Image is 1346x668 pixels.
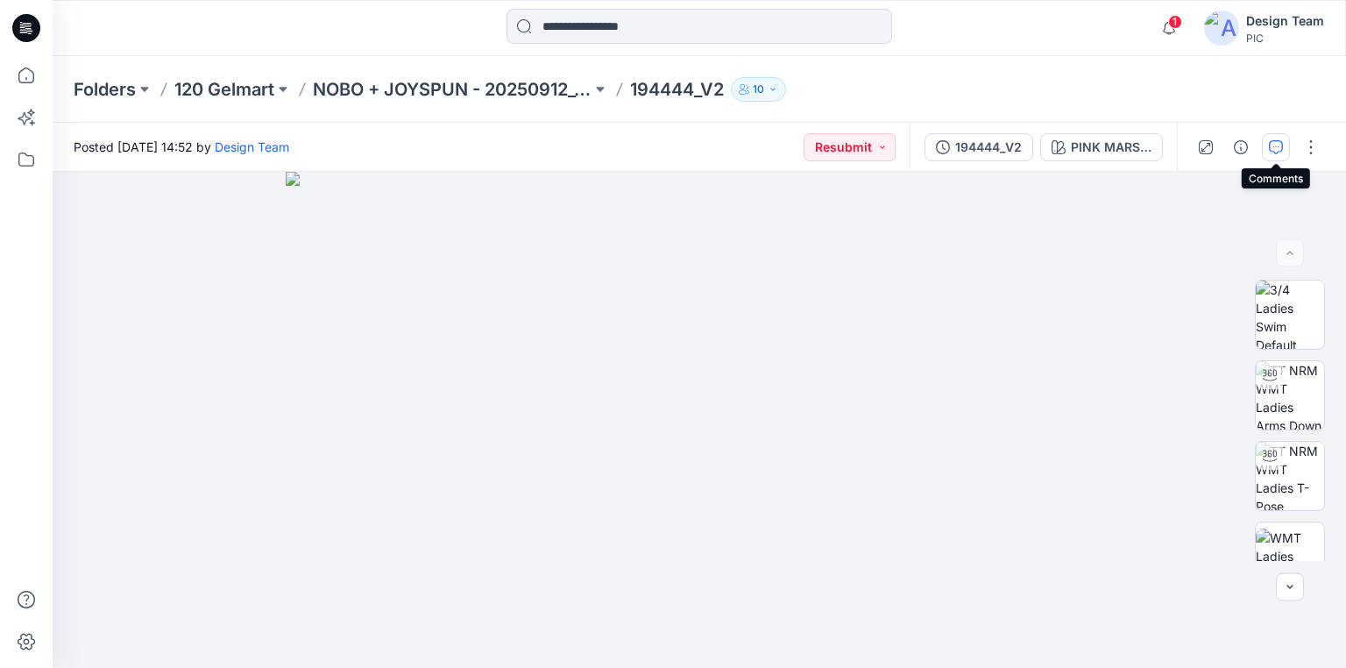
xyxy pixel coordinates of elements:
a: Folders [74,77,136,102]
p: 10 [753,80,764,99]
a: 120 Gelmart [174,77,274,102]
img: eyJhbGciOiJIUzI1NiIsImtpZCI6IjAiLCJzbHQiOiJzZXMiLCJ0eXAiOiJKV1QifQ.eyJkYXRhIjp7InR5cGUiOiJzdG9yYW... [286,172,1113,668]
div: Design Team [1246,11,1324,32]
div: 194444_V2 [955,138,1022,157]
button: Details [1227,133,1255,161]
div: PINK MARSHMALLOW [1071,138,1151,157]
button: 10 [731,77,786,102]
button: 194444_V2 [924,133,1033,161]
img: avatar [1204,11,1239,46]
img: TT NRM WMT Ladies T-Pose [1256,442,1324,510]
img: TT NRM WMT Ladies Arms Down [1256,361,1324,430]
img: WMT Ladies Swim Front [1256,529,1324,584]
div: PIC [1246,32,1324,45]
button: PINK MARSHMALLOW [1040,133,1163,161]
span: Posted [DATE] 14:52 by [74,138,289,156]
a: NOBO + JOYSPUN - 20250912_120_GC [313,77,592,102]
img: 3/4 Ladies Swim Default [1256,281,1324,349]
a: Design Team [215,139,289,154]
p: 194444_V2 [630,77,724,102]
span: 1 [1168,15,1182,29]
